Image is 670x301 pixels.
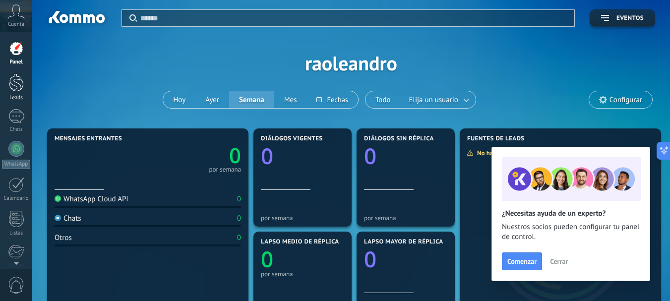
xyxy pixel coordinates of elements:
button: Elija un usuario [401,91,476,108]
button: Todo [365,91,401,108]
button: Eventos [590,9,655,27]
div: Listas [2,230,31,237]
div: 0 [237,233,241,242]
div: por semana [364,214,447,222]
span: Diálogos vigentes [261,135,323,142]
div: Chats [2,126,31,133]
text: 0 [364,244,376,274]
div: Calendario [2,195,31,202]
span: Comenzar [507,258,537,265]
text: 0 [364,141,376,171]
button: Hoy [163,91,195,108]
text: 0 [229,141,241,170]
div: WhatsApp [2,160,30,169]
img: WhatsApp Cloud API [55,195,61,202]
span: Configurar [609,96,642,104]
button: Semana [229,91,274,108]
span: Mensajes entrantes [55,135,122,142]
text: 0 [261,244,273,274]
a: 0 [148,141,241,170]
span: Lapso medio de réplica [261,239,339,245]
button: Ayer [195,91,229,108]
div: por semana [209,167,241,172]
span: Cuenta [8,21,24,28]
span: Eventos [616,15,644,22]
button: Cerrar [546,254,572,269]
button: Comenzar [502,252,542,270]
button: Fechas [306,91,358,108]
div: No hay suficientes datos para mostrar [467,149,587,157]
div: 0 [237,194,241,204]
button: Mes [274,91,307,108]
span: Nuestros socios pueden configurar tu panel de control. [502,222,640,242]
span: Fuentes de leads [467,135,525,142]
span: Elija un usuario [407,93,460,107]
span: Cerrar [550,258,568,265]
div: WhatsApp Cloud API [55,194,128,204]
div: por semana [261,214,344,222]
text: 0 [261,141,273,171]
span: Lapso mayor de réplica [364,239,443,245]
img: Chats [55,215,61,221]
div: Otros [55,233,72,242]
div: por semana [261,270,344,278]
div: Panel [2,59,31,65]
div: 0 [237,214,241,223]
div: Leads [2,95,31,101]
span: Diálogos sin réplica [364,135,434,142]
div: Chats [55,214,81,223]
h2: ¿Necesitas ayuda de un experto? [502,209,640,218]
